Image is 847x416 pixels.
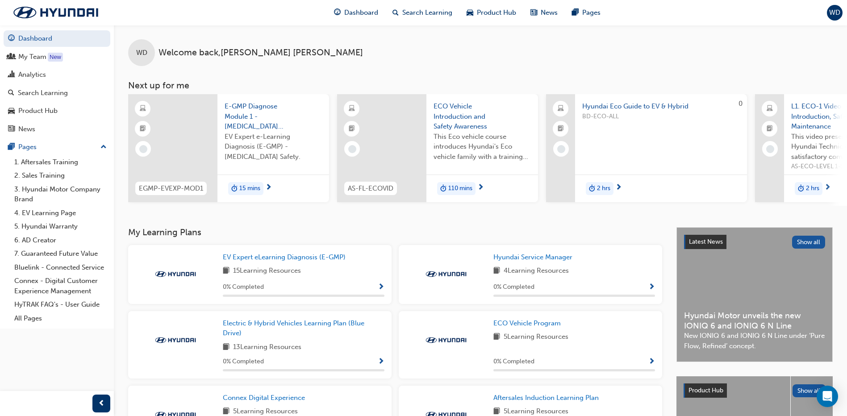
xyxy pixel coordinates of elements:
[11,206,110,220] a: 4. EV Learning Page
[572,7,579,18] span: pages-icon
[48,53,63,62] div: Tooltip anchor
[349,103,355,115] span: learningResourceType_ELEARNING-icon
[493,357,534,367] span: 0 % Completed
[467,7,473,18] span: car-icon
[98,398,105,409] span: prev-icon
[392,7,399,18] span: search-icon
[385,4,459,22] a: search-iconSearch Learning
[829,8,840,18] span: WD
[421,336,471,345] img: Trak
[11,261,110,275] a: Bluelink - Connected Service
[239,183,260,194] span: 15 mins
[477,8,516,18] span: Product Hub
[378,283,384,291] span: Show Progress
[100,141,107,153] span: up-icon
[589,183,595,195] span: duration-icon
[8,107,15,115] span: car-icon
[327,4,385,22] a: guage-iconDashboard
[504,332,568,343] span: 5 Learning Resources
[140,123,146,135] span: booktick-icon
[223,357,264,367] span: 0 % Completed
[493,252,576,262] a: Hyundai Service Manager
[684,235,825,249] a: Latest NewsShow all
[114,80,847,91] h3: Next up for me
[378,282,384,293] button: Show Progress
[793,384,826,397] button: Show all
[827,5,843,21] button: WD
[493,266,500,277] span: book-icon
[11,298,110,312] a: HyTRAK FAQ's - User Guide
[615,184,622,192] span: next-icon
[402,8,452,18] span: Search Learning
[582,112,740,122] span: BD-ECO-ALL
[8,125,15,133] span: news-icon
[792,236,826,249] button: Show all
[493,253,572,261] span: Hyundai Service Manager
[8,89,14,97] span: search-icon
[337,94,538,202] a: AS-FL-ECOVIDECO Vehicle Introduction and Safety AwarenessThis Eco vehicle course introduces Hyund...
[557,145,565,153] span: learningRecordVerb_NONE-icon
[4,139,110,155] button: Pages
[265,184,272,192] span: next-icon
[648,356,655,367] button: Show Progress
[11,312,110,325] a: All Pages
[4,121,110,137] a: News
[523,4,565,22] a: news-iconNews
[8,35,15,43] span: guage-icon
[4,3,107,22] a: Trak
[684,331,825,351] span: New IONIQ 6 and IONIQ 6 N Line under ‘Pure Flow, Refined’ concept.
[225,101,322,132] span: E-GMP Diagnose Module 1 - [MEDICAL_DATA] Safety
[767,123,773,135] span: booktick-icon
[378,358,384,366] span: Show Progress
[421,270,471,279] img: Trak
[11,233,110,247] a: 6. AD Creator
[4,49,110,65] a: My Team
[541,8,558,18] span: News
[11,155,110,169] a: 1. Aftersales Training
[504,266,569,277] span: 4 Learning Resources
[11,247,110,261] a: 7. Guaranteed Future Value
[688,387,723,394] span: Product Hub
[223,342,229,353] span: book-icon
[597,183,610,194] span: 2 hrs
[493,319,561,327] span: ECO Vehicle Program
[223,319,364,337] span: Electric & Hybrid Vehicles Learning Plan (Blue Drive)
[140,103,146,115] span: learningResourceType_ELEARNING-icon
[344,8,378,18] span: Dashboard
[434,101,531,132] span: ECO Vehicle Introduction and Safety Awareness
[558,103,564,115] span: laptop-icon
[798,183,804,195] span: duration-icon
[348,145,356,153] span: learningRecordVerb_NONE-icon
[4,30,110,47] a: Dashboard
[493,318,564,329] a: ECO Vehicle Program
[225,132,322,162] span: EV Expert e-Learning Diagnosis (E-GMP) - [MEDICAL_DATA] Safety.
[231,183,238,195] span: duration-icon
[233,266,301,277] span: 15 Learning Resources
[128,94,329,202] a: EGMP-EVEXP-MOD1E-GMP Diagnose Module 1 - [MEDICAL_DATA] SafetyEV Expert e-Learning Diagnosis (E-G...
[8,143,15,151] span: pages-icon
[233,342,301,353] span: 13 Learning Resources
[676,227,833,362] a: Latest NewsShow allHyundai Motor unveils the new IONIQ 6 and IONIQ 6 N LineNew IONIQ 6 and IONIQ ...
[223,394,305,402] span: Connex Digital Experience
[582,101,740,112] span: Hyundai Eco Guide to EV & Hybrid
[11,183,110,206] a: 3. Hyundai Motor Company Brand
[493,394,599,402] span: Aftersales Induction Learning Plan
[493,282,534,292] span: 0 % Completed
[223,253,346,261] span: EV Expert eLearning Diagnosis (E-GMP)
[648,283,655,291] span: Show Progress
[806,183,819,194] span: 2 hrs
[334,7,341,18] span: guage-icon
[689,238,723,245] span: Latest News
[8,71,15,79] span: chart-icon
[648,358,655,366] span: Show Progress
[18,142,37,152] div: Pages
[223,266,229,277] span: book-icon
[223,252,349,262] a: EV Expert eLearning Diagnosis (E-GMP)
[151,270,200,279] img: Trak
[493,393,602,403] a: Aftersales Induction Learning Plan
[18,70,46,80] div: Analytics
[128,227,662,237] h3: My Learning Plans
[4,103,110,119] a: Product Hub
[18,88,68,98] div: Search Learning
[530,7,537,18] span: news-icon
